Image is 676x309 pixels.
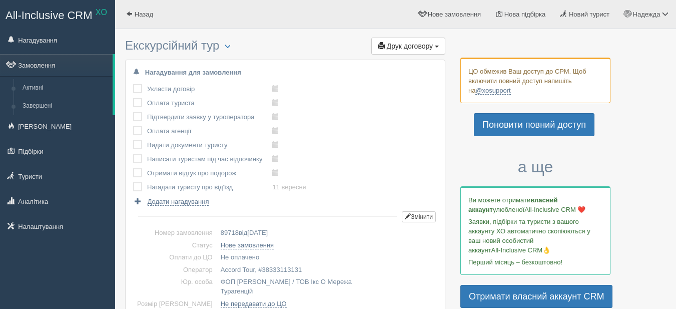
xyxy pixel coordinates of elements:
[147,96,272,110] td: Оплата туриста
[460,58,610,103] div: ЦО обмежив Ваш доступ до СРМ. Щоб включити повний доступ напишіть на
[221,300,287,308] a: Не передавати до ЦО
[524,206,585,213] span: All-Inclusive CRM ❤️
[147,138,272,152] td: Видати документи туристу
[1,1,115,28] a: All-Inclusive CRM XO
[371,38,445,55] button: Друк договору
[147,82,272,96] td: Укласти договір
[569,11,609,18] span: Новий турист
[247,229,268,236] span: [DATE]
[468,196,558,213] b: власний аккаунт
[147,124,272,138] td: Оплата агенції
[468,195,602,214] p: Ви можете отримати улюбленої
[217,227,437,239] td: від
[387,42,433,50] span: Друк договору
[133,197,209,206] a: Додати нагадування
[428,11,481,18] span: Нове замовлення
[491,246,551,254] span: All-Inclusive CRM👌
[221,241,274,249] a: Нове замовлення
[133,251,217,264] td: Оплати до ЦО
[460,158,610,176] h3: а ще
[402,211,436,222] button: Змінити
[468,257,602,267] p: Перший місяць – безкоштовно!
[133,239,217,252] td: Статус
[133,276,217,297] td: Юр. особа
[468,217,602,255] p: Заявки, підбірки та туристи з вашого аккаунту ХО автоматично скопіюються у ваш новий особистий ак...
[221,229,239,236] span: 89718
[147,166,272,180] td: Отримати відгук про подорож
[147,110,272,124] td: Підтвердити заявку у туроператора
[460,285,612,308] a: Отримати власний аккаунт CRM
[633,11,660,18] span: Надежда
[504,11,546,18] span: Нова підбірка
[217,264,437,276] td: Accord Tour, #
[147,180,272,194] td: Нагадати туристу про від'їзд
[148,198,209,206] span: Додати нагадування
[133,264,217,276] td: Оператор
[272,183,306,191] a: 11 вересня
[262,266,302,273] span: 38333113131
[96,8,107,17] sup: XO
[145,69,241,76] b: Нагадування для замовлення
[6,9,93,22] span: All-Inclusive CRM
[217,251,437,264] td: Не оплачено
[18,79,113,97] a: Активні
[147,152,272,166] td: Написати туристам під час відпочинку
[125,39,445,55] h3: Екскурсійний тур
[133,227,217,239] td: Номер замовлення
[18,97,113,115] a: Завершені
[217,276,437,297] td: ФОП [PERSON_NAME] / ТОВ Ікс О Мережа Турагенцій
[475,87,510,95] a: @xosupport
[474,113,594,136] a: Поновити повний доступ
[135,11,153,18] span: Назад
